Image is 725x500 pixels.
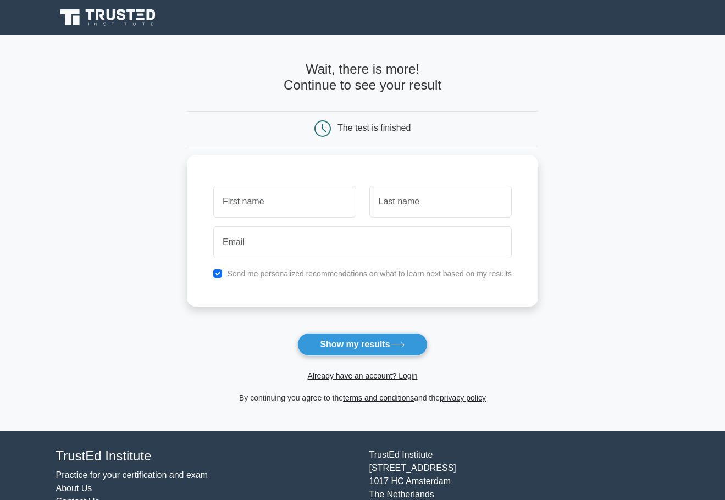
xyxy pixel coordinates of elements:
[307,371,417,380] a: Already have an account? Login
[440,393,486,402] a: privacy policy
[343,393,414,402] a: terms and conditions
[56,448,356,464] h4: TrustEd Institute
[297,333,427,356] button: Show my results
[180,391,545,404] div: By continuing you agree to the and the
[369,186,512,218] input: Last name
[213,226,512,258] input: Email
[227,269,512,278] label: Send me personalized recommendations on what to learn next based on my results
[187,62,538,93] h4: Wait, there is more! Continue to see your result
[337,123,411,132] div: The test is finished
[213,186,356,218] input: First name
[56,484,92,493] a: About Us
[56,470,208,480] a: Practice for your certification and exam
